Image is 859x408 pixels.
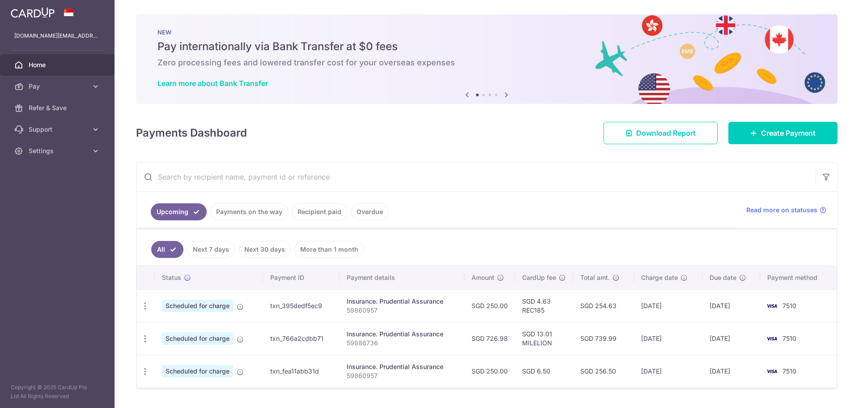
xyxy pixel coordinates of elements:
p: [DOMAIN_NAME][EMAIL_ADDRESS][DOMAIN_NAME] [14,31,100,40]
input: Search by recipient name, payment id or reference [136,163,816,191]
td: SGD 6.50 [515,355,573,387]
td: [DATE] [702,355,760,387]
img: Bank Card [763,333,781,344]
div: Insurance. Prudential Assurance [347,330,458,339]
span: Create Payment [761,128,816,138]
h5: Pay internationally via Bank Transfer at $0 fees [157,39,816,54]
a: Learn more about Bank Transfer [157,79,268,88]
span: Amount [472,273,494,282]
p: 59860957 [347,371,458,380]
span: CardUp fee [522,273,556,282]
span: Scheduled for charge [162,332,233,345]
td: SGD 254.63 [573,289,634,322]
td: SGD 250.00 [464,289,515,322]
th: Payment method [760,266,837,289]
img: Bank Card [763,366,781,377]
td: txn_766a2cdbb71 [263,322,339,355]
td: txn_395dedf5ec9 [263,289,339,322]
img: Bank Card [763,301,781,311]
span: 7510 [782,302,796,309]
td: [DATE] [634,355,702,387]
span: Pay [29,82,88,91]
td: [DATE] [702,322,760,355]
td: [DATE] [634,289,702,322]
td: SGD 739.99 [573,322,634,355]
span: Charge date [641,273,678,282]
a: Payments on the way [210,203,288,220]
a: More than 1 month [294,241,364,258]
td: txn_fea11abb31d [263,355,339,387]
span: Scheduled for charge [162,365,233,378]
a: Overdue [351,203,389,220]
img: CardUp [11,7,55,18]
a: Next 30 days [238,241,291,258]
th: Payment details [340,266,465,289]
div: Insurance. Prudential Assurance [347,297,458,306]
span: Status [162,273,181,282]
a: Recipient paid [292,203,347,220]
a: Next 7 days [187,241,235,258]
span: 7510 [782,367,796,375]
td: [DATE] [702,289,760,322]
td: SGD 726.98 [464,322,515,355]
span: Support [29,125,88,134]
span: Scheduled for charge [162,300,233,312]
a: Download Report [604,122,718,144]
span: Refer & Save [29,103,88,112]
span: Due date [710,273,736,282]
p: 59886736 [347,339,458,348]
span: Read more on statuses [746,206,817,215]
span: Download Report [636,128,696,138]
h6: Zero processing fees and lowered transfer cost for your overseas expenses [157,57,816,68]
td: SGD 256.50 [573,355,634,387]
img: Bank transfer banner [136,14,838,104]
td: SGD 4.63 REC185 [515,289,573,322]
a: Create Payment [728,122,838,144]
td: [DATE] [634,322,702,355]
span: Home [29,60,88,69]
a: All [151,241,183,258]
a: Upcoming [151,203,207,220]
span: Total amt. [580,273,610,282]
p: 59860957 [347,306,458,315]
span: Settings [29,146,88,155]
span: 7510 [782,335,796,342]
a: Read more on statuses [746,206,826,215]
td: SGD 250.00 [464,355,515,387]
p: NEW [157,29,816,36]
div: Insurance. Prudential Assurance [347,362,458,371]
h4: Payments Dashboard [136,125,247,141]
td: SGD 13.01 MILELION [515,322,573,355]
th: Payment ID [263,266,339,289]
